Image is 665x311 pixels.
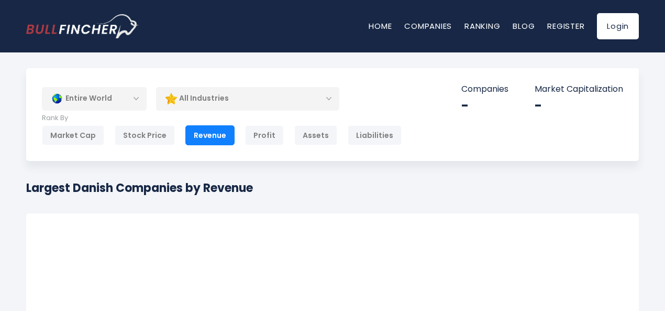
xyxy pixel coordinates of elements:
a: Login [597,13,639,39]
p: Rank By [42,114,402,123]
div: Market Cap [42,125,104,145]
a: Companies [404,20,452,31]
div: - [535,98,623,114]
a: Blog [513,20,535,31]
div: - [461,98,508,114]
a: Go to homepage [26,14,139,38]
img: bullfincher logo [26,14,139,38]
div: Liabilities [348,125,402,145]
p: Market Capitalization [535,84,623,95]
div: Assets [294,125,337,145]
div: Stock Price [115,125,175,145]
div: Profit [245,125,284,145]
a: Register [547,20,584,31]
div: Revenue [185,125,235,145]
div: All Industries [156,87,339,111]
div: Entire World [42,87,147,111]
p: Companies [461,84,508,95]
a: Ranking [464,20,500,31]
h1: Largest Danish Companies by Revenue [26,179,253,197]
a: Home [369,20,392,31]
